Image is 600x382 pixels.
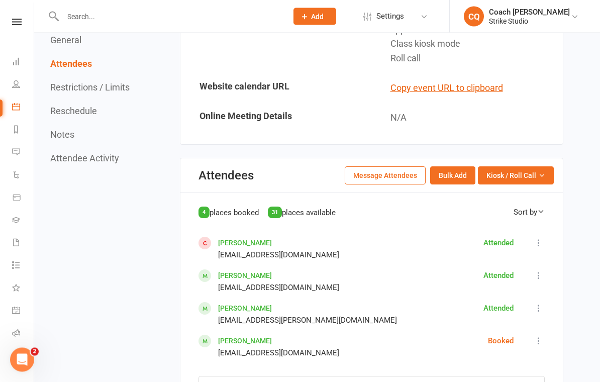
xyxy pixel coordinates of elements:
[282,209,336,218] span: places available
[12,119,35,142] a: Reports
[345,167,426,185] button: Message Attendees
[218,347,339,359] div: [EMAIL_ADDRESS][DOMAIN_NAME]
[12,187,35,210] a: Product Sales
[218,337,272,345] a: [PERSON_NAME]
[489,8,570,17] div: Coach [PERSON_NAME]
[311,13,324,21] span: Add
[390,52,555,66] div: Roll call
[10,348,34,372] iframe: Intercom live chat
[50,130,74,140] button: Notes
[218,315,397,327] div: [EMAIL_ADDRESS][PERSON_NAME][DOMAIN_NAME]
[464,7,484,27] div: CQ
[12,323,35,345] a: Roll call kiosk mode
[390,81,503,96] button: Copy event URL to clipboard
[218,272,272,280] a: [PERSON_NAME]
[218,249,339,261] div: [EMAIL_ADDRESS][DOMAIN_NAME]
[483,303,514,315] div: Attended
[12,97,35,119] a: Calendar
[12,74,35,97] a: People
[50,106,97,117] button: Reschedule
[198,207,210,219] div: 4
[218,239,272,247] a: [PERSON_NAME]
[198,169,254,183] div: Attendees
[483,237,514,249] div: Attended
[31,348,39,356] span: 2
[488,335,514,347] div: Booked
[489,17,570,26] div: Strike Studio
[60,10,280,24] input: Search...
[50,35,81,46] button: General
[12,277,35,300] a: What's New
[12,300,35,323] a: General attendance kiosk mode
[514,207,545,219] div: Sort by
[50,59,92,69] button: Attendees
[486,170,536,181] span: Kiosk / Roll Call
[430,167,475,185] button: Bulk Add
[50,153,119,164] button: Attendee Activity
[181,74,371,103] td: Website calendar URL
[390,111,555,126] div: N/A
[210,209,259,218] span: places booked
[268,207,282,219] div: 31
[12,51,35,74] a: Dashboard
[181,104,371,133] td: Online Meeting Details
[218,282,339,294] div: [EMAIL_ADDRESS][DOMAIN_NAME]
[483,270,514,282] div: Attended
[50,82,130,93] button: Restrictions / Limits
[12,345,35,368] a: Class kiosk mode
[390,37,555,52] div: Class kiosk mode
[293,8,336,25] button: Add
[478,167,554,185] button: Kiosk / Roll Call
[218,305,272,313] a: [PERSON_NAME]
[376,5,404,28] span: Settings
